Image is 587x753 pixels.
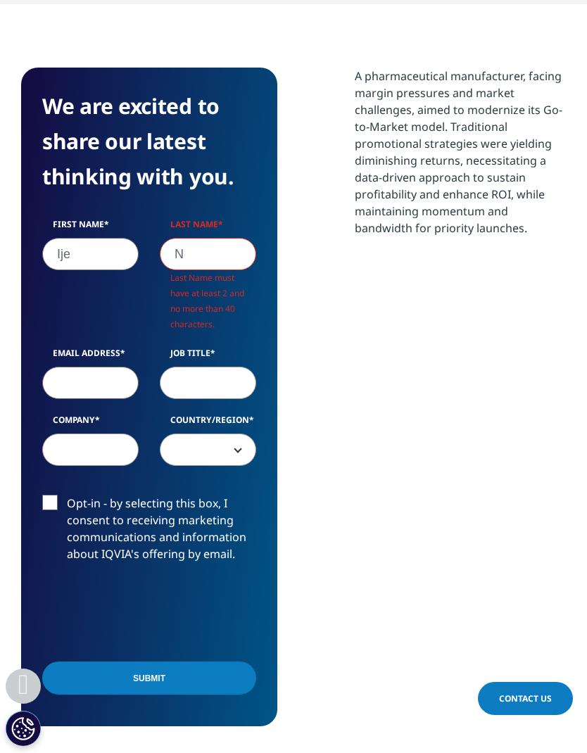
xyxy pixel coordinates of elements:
[355,68,566,247] p: A pharmaceutical manufacturer, facing margin pressures and market challenges, aimed to modernize ...
[478,682,573,715] a: Contact Us
[160,347,256,367] label: Job Title
[160,414,256,434] label: Country/Region
[42,218,139,238] label: First Name
[499,692,552,704] span: Contact Us
[42,347,139,367] label: Email Address
[42,585,256,640] iframe: reCAPTCHA
[6,711,41,746] button: Cookie Settings
[42,414,139,434] label: Company
[170,272,244,330] span: Last Name must have at least 2 and no more than 40 characters.
[42,495,256,570] label: Opt-in - by selecting this box, I consent to receiving marketing communications and information a...
[42,89,256,194] h4: We are excited to share our latest thinking with you.
[160,218,256,238] label: Last Name
[42,662,256,695] input: Submit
